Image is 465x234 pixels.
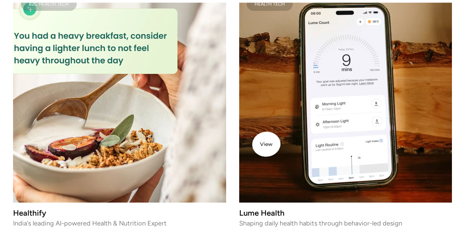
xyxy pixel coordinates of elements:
div: B2C Health Tech [29,2,69,6]
h3: Lume Health [239,210,452,216]
h3: Healthify [13,210,226,216]
p: India’s leading AI-powered Health & Nutrition Expert [13,221,226,226]
div: Health Tech [255,2,285,6]
p: Shaping daily health habits through behavior-led design [239,221,452,226]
